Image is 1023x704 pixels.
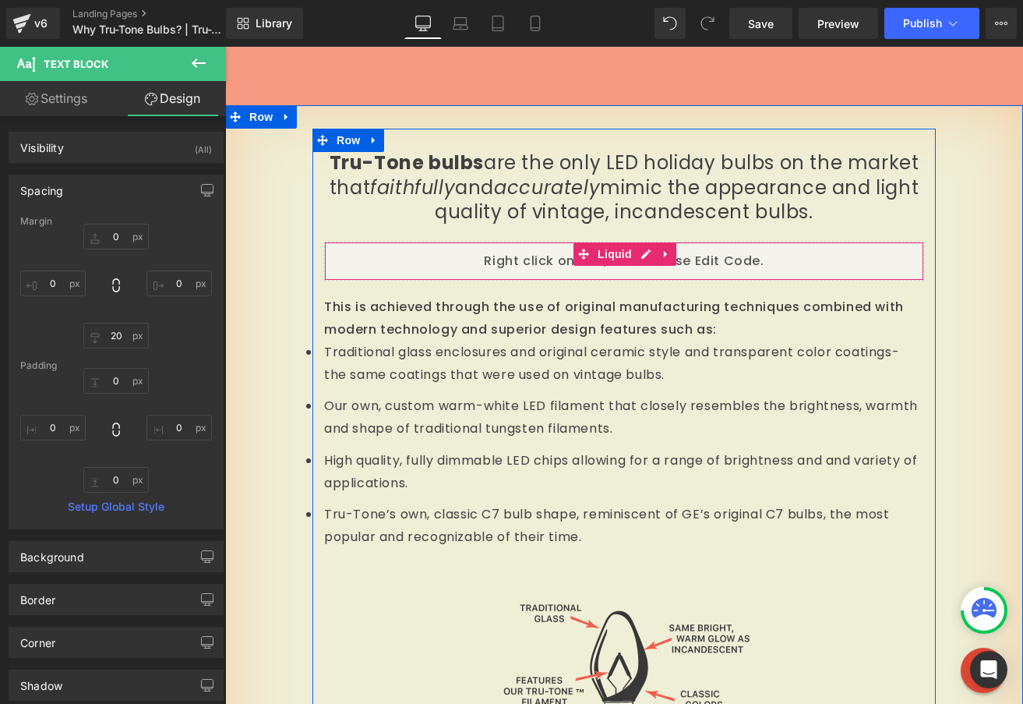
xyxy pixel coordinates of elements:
span: Text Block [44,58,108,70]
a: Mobile [517,8,554,39]
a: Desktop [404,8,442,39]
input: 0 [83,467,149,493]
input: 0 [20,271,86,296]
strong: Tru-Tone bulbs [104,103,259,129]
input: 0 [146,415,212,440]
a: Preview [799,8,878,39]
div: Open Intercom Messenger [970,651,1007,688]
span: are the only LED holiday bulbs on the market that and mimic the appearance and light quality of v... [104,103,694,179]
input: 0 [83,224,149,249]
div: Shadow [20,670,62,692]
span: Row [20,58,51,82]
span: Preview [817,16,859,32]
input: 0 [83,368,149,394]
div: Padding [20,360,212,371]
button: More [986,8,1017,39]
button: Redo [692,8,723,39]
a: Design [116,81,229,116]
div: Spacing [20,175,63,197]
span: Publish [903,17,942,30]
input: 0 [20,415,86,440]
li: Tru-Tone’s own, classic C7 bulb shape, reminiscent of GE’s original C7 bulbs, the most popular an... [99,457,699,502]
a: Landing Pages [72,8,252,20]
div: Margin [20,216,212,227]
div: Chat widget toggle [736,601,781,646]
input: 0 [146,271,212,296]
div: (All) [195,133,212,158]
div: v6 [31,13,51,34]
a: New Library [226,8,303,39]
div: Visibility [20,133,64,154]
a: Laptop [442,8,479,39]
span: Traditional glass enclosures and original ceramic style and transparent color coatings- the same ... [99,296,674,337]
span: Liquid [369,196,411,219]
a: Tablet [479,8,517,39]
input: 0 [83,323,149,348]
div: Border [20,585,55,607]
div: Corner [20,628,55,649]
span: Save [748,16,774,32]
i: faithfully [145,128,230,154]
span: Why Tru-Tone Bulbs? | Tru-Tone™ Vintage-Style LED Light Bulbs [72,23,222,36]
a: Setup Global Style [20,501,212,513]
li: High quality, fully dimmable LED chips allowing for a range of brightness and and variety of appl... [99,403,699,448]
span: Library [256,16,292,30]
button: Publish [884,8,979,39]
span: This is achieved through the use of original manufacturing techniques combined with modern techno... [99,251,679,292]
a: Expand / Collapse [431,196,451,219]
a: v6 [6,8,60,39]
button: Undo [654,8,686,39]
img: Chat Button [736,601,781,646]
img: diagram of C7 light bulb features [272,552,527,694]
a: Expand / Collapse [51,58,72,82]
li: Our own, custom warm-white LED filament that closely resembles the brightness, warmth and shape o... [99,348,699,394]
div: Background [20,542,84,564]
i: accurately [269,128,375,154]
